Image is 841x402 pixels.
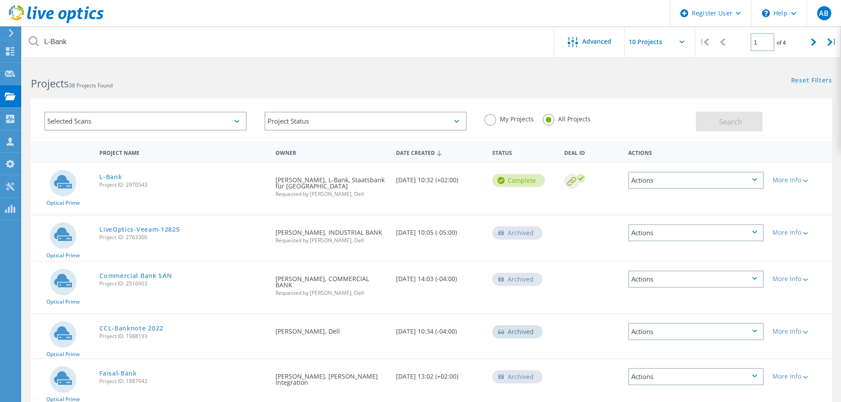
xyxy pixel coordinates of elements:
div: Selected Scans [44,112,247,131]
a: CCL-Banknote 2022 [99,325,163,331]
div: Archived [492,273,543,286]
div: Actions [628,271,764,288]
a: Live Optics Dashboard [9,19,104,25]
span: Project ID: 1988193 [99,334,267,339]
a: LiveOptics-Veeam-12825 [99,226,180,233]
div: More Info [773,276,828,282]
div: Deal Id [560,144,624,160]
div: Actions [628,368,764,385]
div: [PERSON_NAME], L-Bank, Staatsbank für [GEOGRAPHIC_DATA] [271,163,391,206]
div: [DATE] 10:34 (-04:00) [392,314,488,343]
div: Project Status [264,112,467,131]
a: Faisal-Bank [99,370,137,376]
span: Project ID: 2763300 [99,235,267,240]
div: [DATE] 13:02 (+02:00) [392,359,488,388]
label: My Projects [484,114,534,122]
div: [DATE] 14:03 (-04:00) [392,262,488,291]
svg: \n [762,9,770,17]
div: More Info [773,328,828,334]
b: Projects [31,76,69,90]
span: Requested by [PERSON_NAME], Dell [275,192,387,197]
span: Advanced [582,38,611,45]
div: Actions [628,323,764,340]
span: Optical Prime [46,299,80,304]
span: Optical Prime [46,200,80,206]
div: Actions [624,144,768,160]
input: Search projects by name, owner, ID, company, etc [22,26,554,57]
span: Requested by [PERSON_NAME], Dell [275,290,387,296]
div: Actions [628,172,764,189]
div: Status [488,144,560,160]
a: L-Bank [99,174,122,180]
button: Search [696,112,762,131]
div: Actions [628,224,764,241]
span: Optical Prime [46,397,80,402]
div: Date Created [392,144,488,161]
div: Archived [492,325,543,338]
a: Commercial Bank SAN [99,273,172,279]
span: Project ID: 2516903 [99,281,267,286]
span: 38 Projects Found [69,82,113,89]
div: [DATE] 10:05 (-05:00) [392,215,488,244]
span: Optical Prime [46,352,80,357]
div: | [823,26,841,58]
label: All Projects [543,114,591,122]
div: Owner [271,144,391,160]
div: Project Name [95,144,271,160]
div: [PERSON_NAME], [PERSON_NAME] Integration [271,359,391,394]
div: [PERSON_NAME], Dell [271,314,391,343]
div: [DATE] 10:32 (+02:00) [392,163,488,192]
div: Complete [492,174,545,187]
span: Optical Prime [46,253,80,258]
span: AB [819,10,829,17]
span: of 4 [777,39,786,46]
div: Archived [492,226,543,240]
div: Archived [492,370,543,383]
span: Requested by [PERSON_NAME], Dell [275,238,387,243]
div: More Info [773,373,828,379]
div: [PERSON_NAME], INDUSTRIAL BANK [271,215,391,252]
span: Project ID: 2970543 [99,182,267,188]
span: Project ID: 1887942 [99,379,267,384]
div: More Info [773,177,828,183]
div: [PERSON_NAME], COMMERCIAL BANK [271,262,391,304]
div: More Info [773,229,828,236]
a: Reset Filters [791,77,832,85]
span: Search [719,117,742,127]
div: | [695,26,713,58]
